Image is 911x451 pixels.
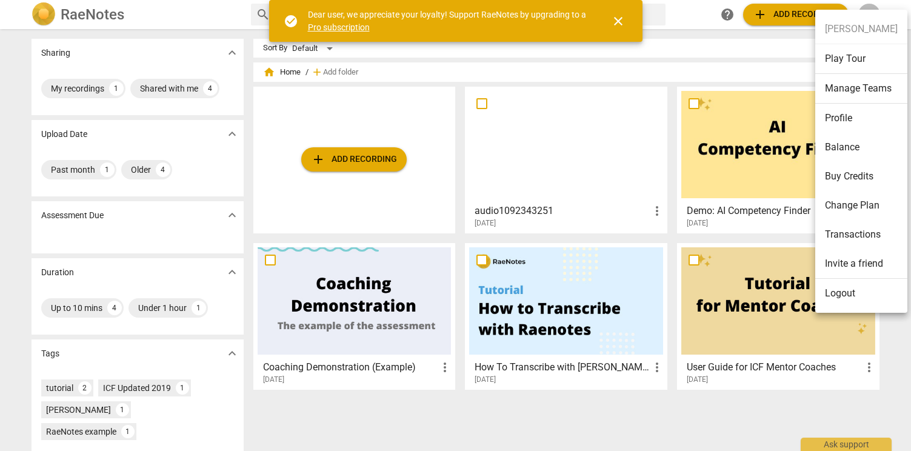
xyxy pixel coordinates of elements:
li: Play Tour [815,44,907,74]
button: Close [604,7,633,36]
span: close [611,14,626,28]
a: Pro subscription [308,22,370,32]
div: Dear user, we appreciate your loyalty! Support RaeNotes by upgrading to a [308,8,589,33]
span: check_circle [284,14,298,28]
